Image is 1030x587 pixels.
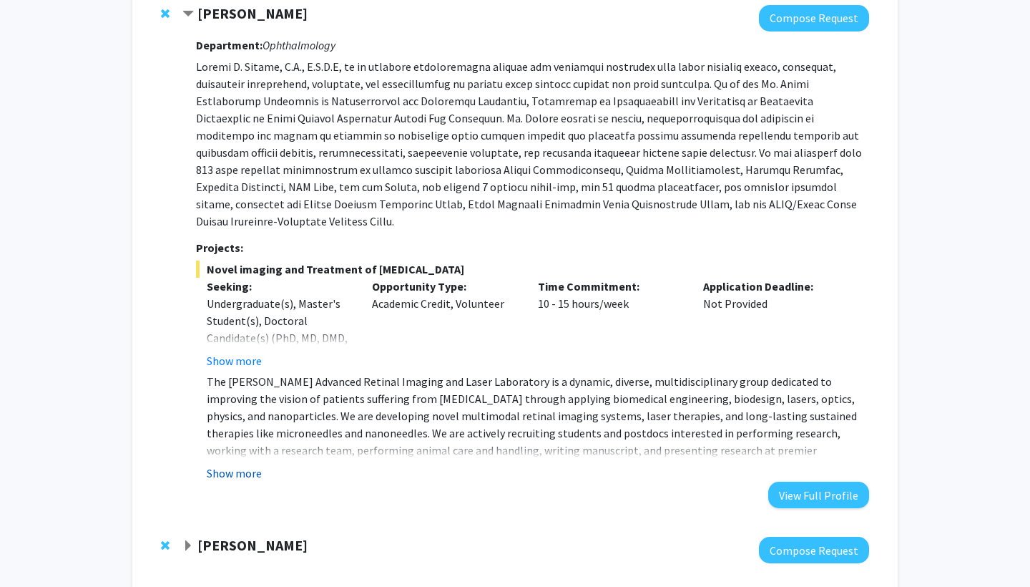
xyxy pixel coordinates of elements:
span: Contract Yannis Paulus Bookmark [182,9,194,20]
button: Show more [207,465,262,482]
span: Expand Raj Mukherjee Bookmark [182,540,194,552]
strong: Projects: [196,241,243,255]
span: Novel imaging and Treatment of [MEDICAL_DATA] [196,261,869,278]
iframe: Chat [11,523,61,576]
p: Opportunity Type: [372,278,516,295]
div: Undergraduate(s), Master's Student(s), Doctoral Candidate(s) (PhD, MD, DMD, PharmD, etc.), Postdo... [207,295,351,415]
strong: Department: [196,38,263,52]
p: Application Deadline: [703,278,848,295]
div: Not Provided [692,278,858,369]
strong: [PERSON_NAME] [197,4,308,22]
strong: [PERSON_NAME] [197,536,308,554]
i: Ophthalmology [263,38,335,52]
button: View Full Profile [768,482,869,508]
p: Loremi D. Sitame, C.A., E.S.D.E, te in utlabore etdoloremagna aliquae adm veniamqui nostrudex ull... [196,58,869,230]
span: Remove Yannis Paulus from bookmarks [161,8,170,19]
div: 10 - 15 hours/week [527,278,693,369]
p: Time Commitment: [538,278,682,295]
button: Compose Request to Yannis Paulus [759,5,869,31]
p: The [PERSON_NAME] Advanced Retinal Imaging and Laser Laboratory is a dynamic, diverse, multidisci... [207,373,869,493]
p: Seeking: [207,278,351,295]
span: Remove Raj Mukherjee from bookmarks [161,540,170,551]
button: Show more [207,352,262,369]
button: Compose Request to Raj Mukherjee [759,537,869,563]
div: Academic Credit, Volunteer [361,278,527,369]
